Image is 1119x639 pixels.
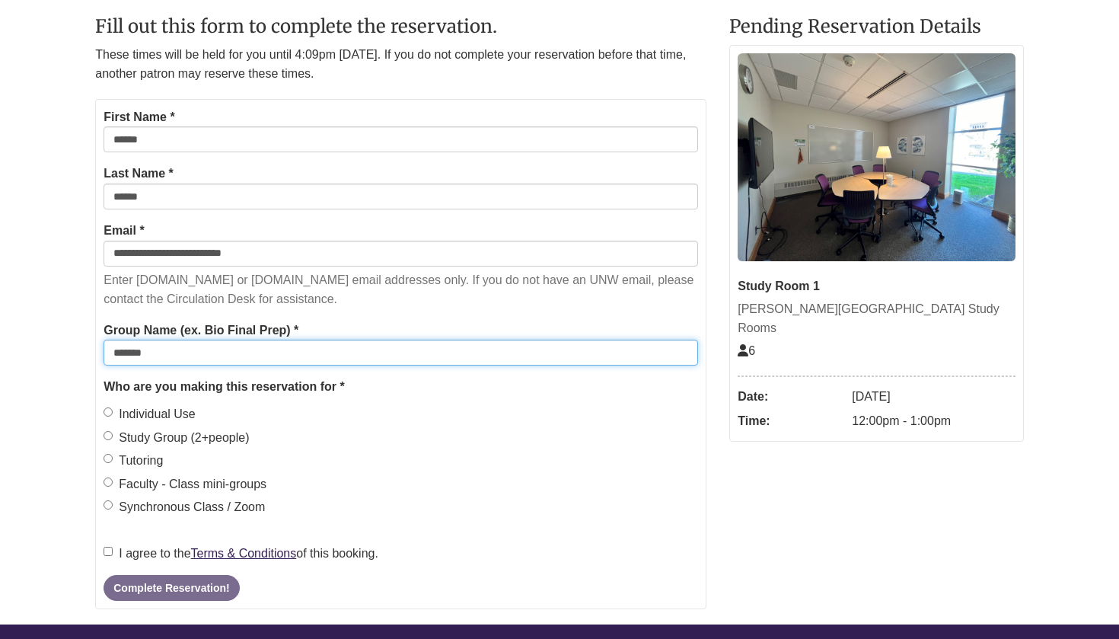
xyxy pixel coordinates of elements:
[104,164,174,184] label: Last Name *
[104,404,196,424] label: Individual Use
[191,547,297,560] a: Terms & Conditions
[104,428,249,448] label: Study Group (2+people)
[104,547,113,556] input: I agree to theTerms & Conditionsof this booking.
[104,221,144,241] label: Email *
[104,544,378,564] label: I agree to the of this booking.
[104,454,113,463] input: Tutoring
[104,270,698,309] p: Enter [DOMAIN_NAME] or [DOMAIN_NAME] email addresses only. If you do not have an UNW email, pleas...
[104,474,266,494] label: Faculty - Class mini-groups
[738,53,1015,261] img: Study Room 1
[104,107,174,127] label: First Name *
[95,45,706,84] p: These times will be held for you until 4:09pm [DATE]. If you do not complete your reservation bef...
[104,451,163,471] label: Tutoring
[104,431,113,440] input: Study Group (2+people)
[104,500,113,510] input: Synchronous Class / Zoom
[729,17,1024,37] h2: Pending Reservation Details
[738,299,1015,338] div: [PERSON_NAME][GEOGRAPHIC_DATA] Study Rooms
[738,276,1015,296] div: Study Room 1
[104,407,113,417] input: Individual Use
[738,385,844,409] dt: Date:
[852,385,1015,409] dd: [DATE]
[738,409,844,433] dt: Time:
[95,17,706,37] h2: Fill out this form to complete the reservation.
[104,478,113,487] input: Faculty - Class mini-groups
[104,497,265,517] label: Synchronous Class / Zoom
[104,377,698,397] legend: Who are you making this reservation for *
[104,575,239,601] button: Complete Reservation!
[852,409,1015,433] dd: 12:00pm - 1:00pm
[104,321,298,340] label: Group Name (ex. Bio Final Prep) *
[738,344,755,357] span: The capacity of this space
